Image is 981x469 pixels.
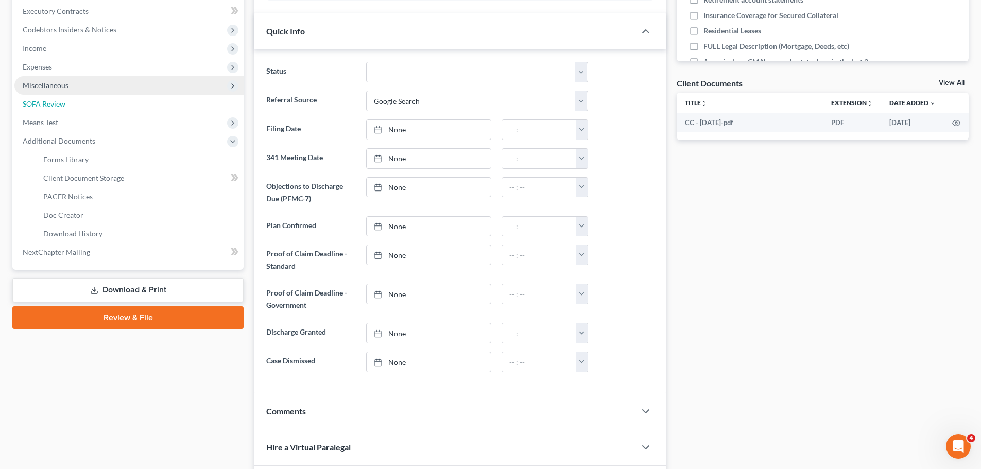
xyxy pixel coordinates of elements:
a: Extensionunfold_more [831,99,873,107]
a: PACER Notices [35,187,244,206]
label: 341 Meeting Date [261,148,360,169]
a: None [367,245,491,265]
td: CC - [DATE]-pdf [677,113,823,132]
iframe: Intercom live chat [946,434,971,459]
span: Hire a Virtual Paralegal [266,442,351,452]
input: -- : -- [502,323,576,343]
a: Titleunfold_more [685,99,707,107]
label: Filing Date [261,119,360,140]
i: unfold_more [701,100,707,107]
a: Review & File [12,306,244,329]
span: Client Document Storage [43,173,124,182]
input: -- : -- [502,245,576,265]
label: Plan Confirmed [261,216,360,237]
a: Forms Library [35,150,244,169]
span: Executory Contracts [23,7,89,15]
span: Additional Documents [23,136,95,145]
td: PDF [823,113,881,132]
input: -- : -- [502,284,576,304]
label: Case Dismissed [261,352,360,372]
a: None [367,352,491,372]
a: Executory Contracts [14,2,244,21]
label: Proof of Claim Deadline - Government [261,284,360,315]
input: -- : -- [502,217,576,236]
span: Appraisals or CMA's on real estate done in the last 3 years OR required by attorney [703,57,887,77]
a: Client Document Storage [35,169,244,187]
span: Miscellaneous [23,81,68,90]
td: [DATE] [881,113,944,132]
a: None [367,149,491,168]
label: Objections to Discharge Due (PFMC-7) [261,177,360,208]
a: Download & Print [12,278,244,302]
input: -- : -- [502,149,576,168]
a: None [367,217,491,236]
a: None [367,323,491,343]
span: SOFA Review [23,99,65,108]
span: Expenses [23,62,52,71]
span: 4 [967,434,975,442]
i: expand_more [930,100,936,107]
label: Status [261,62,360,82]
label: Referral Source [261,91,360,111]
span: Comments [266,406,306,416]
a: Date Added expand_more [889,99,936,107]
span: Doc Creator [43,211,83,219]
a: Doc Creator [35,206,244,224]
label: Discharge Granted [261,323,360,343]
span: Residential Leases [703,26,761,36]
span: Download History [43,229,102,238]
a: None [367,120,491,140]
span: Quick Info [266,26,305,36]
a: Download History [35,224,244,243]
i: unfold_more [867,100,873,107]
label: Proof of Claim Deadline - Standard [261,245,360,275]
span: Forms Library [43,155,89,164]
a: None [367,178,491,197]
span: Codebtors Insiders & Notices [23,25,116,34]
a: None [367,284,491,304]
a: SOFA Review [14,95,244,113]
a: NextChapter Mailing [14,243,244,262]
input: -- : -- [502,120,576,140]
input: -- : -- [502,352,576,372]
span: Insurance Coverage for Secured Collateral [703,10,838,21]
a: View All [939,79,965,86]
input: -- : -- [502,178,576,197]
div: Client Documents [677,78,743,89]
span: NextChapter Mailing [23,248,90,256]
span: FULL Legal Description (Mortgage, Deeds, etc) [703,41,849,51]
span: Income [23,44,46,53]
span: PACER Notices [43,192,93,201]
span: Means Test [23,118,58,127]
